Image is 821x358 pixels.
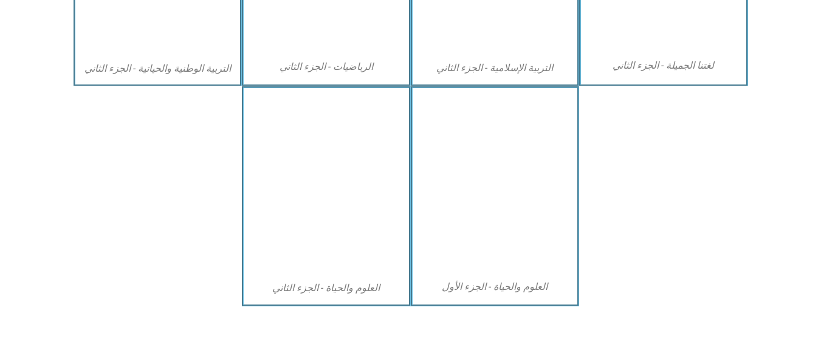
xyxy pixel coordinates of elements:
[253,60,400,74] figcaption: الرياضيات - الجزء الثاني
[253,281,400,295] figcaption: العلوم والحياة - الجزء الثاني
[422,61,569,75] figcaption: التربية الإسلامية - الجزء الثاني
[590,59,737,72] figcaption: لغتنا الجميلة - الجزء الثاني
[422,280,569,294] figcaption: العلوم والحياة - الجزء الأول
[84,62,232,75] figcaption: التربية الوطنية والحياتية - الجزء الثاني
